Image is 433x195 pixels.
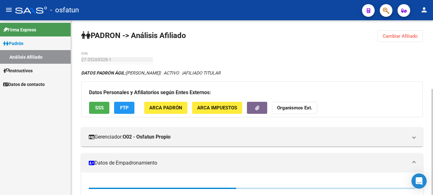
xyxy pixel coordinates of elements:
[383,33,418,39] span: Cambiar Afiliado
[81,70,221,75] i: | ACTIVO |
[89,102,109,114] button: SSS
[149,105,182,111] span: ARCA Padrón
[272,102,317,114] button: Organismos Ext.
[277,105,312,111] strong: Organismos Ext.
[89,88,415,97] h3: Datos Personales y Afiliatorios según Entes Externos:
[411,173,427,189] div: Open Intercom Messenger
[81,127,423,146] mat-expansion-panel-header: Gerenciador:O02 - Osfatun Propio
[5,6,13,14] mat-icon: menu
[183,70,221,75] span: AFILIADO TITULAR
[114,102,134,114] button: FTP
[123,133,171,140] strong: O02 - Osfatun Propio
[81,70,160,75] span: [PERSON_NAME]
[197,105,237,111] span: ARCA Impuestos
[81,31,186,40] strong: PADRON -> Análisis Afiliado
[95,105,104,111] span: SSS
[420,6,428,14] mat-icon: person
[3,81,45,88] span: Datos de contacto
[81,70,126,75] strong: DATOS PADRÓN ÁGIL:
[50,3,79,17] span: - osfatun
[89,133,408,140] mat-panel-title: Gerenciador:
[378,30,423,42] button: Cambiar Afiliado
[3,40,23,47] span: Padrón
[81,153,423,172] mat-expansion-panel-header: Datos de Empadronamiento
[3,67,33,74] span: Instructivos
[3,26,36,33] span: Firma Express
[89,159,408,166] mat-panel-title: Datos de Empadronamiento
[120,105,129,111] span: FTP
[192,102,242,114] button: ARCA Impuestos
[144,102,187,114] button: ARCA Padrón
